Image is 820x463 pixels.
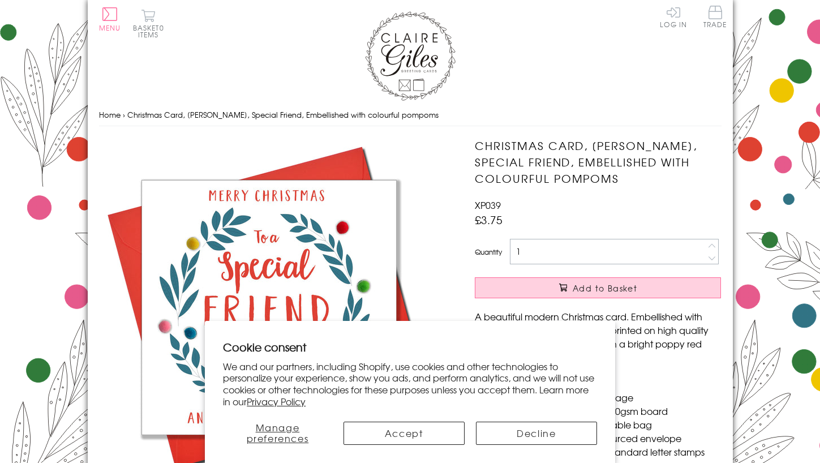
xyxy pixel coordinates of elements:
[223,361,597,408] p: We and our partners, including Shopify, use cookies and other technologies to personalize your ex...
[475,138,721,186] h1: Christmas Card, [PERSON_NAME], Special Friend, Embellished with colourful pompoms
[365,11,456,101] img: Claire Giles Greetings Cards
[703,6,727,30] a: Trade
[127,109,439,120] span: Christmas Card, [PERSON_NAME], Special Friend, Embellished with colourful pompoms
[99,7,121,31] button: Menu
[703,6,727,28] span: Trade
[475,310,721,364] p: A beautiful modern Christmas card. Embellished with bright coloured pompoms and printed on high q...
[99,23,121,33] span: Menu
[247,421,309,445] span: Manage preferences
[99,104,722,127] nav: breadcrumbs
[99,109,121,120] a: Home
[344,422,465,445] button: Accept
[476,422,597,445] button: Decline
[247,395,306,408] a: Privacy Policy
[475,198,501,212] span: XP039
[223,339,597,355] h2: Cookie consent
[660,6,687,28] a: Log In
[475,247,502,257] label: Quantity
[133,9,164,38] button: Basket0 items
[475,212,503,228] span: £3.75
[123,109,125,120] span: ›
[223,422,332,445] button: Manage preferences
[573,282,637,294] span: Add to Basket
[475,277,721,298] button: Add to Basket
[138,23,164,40] span: 0 items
